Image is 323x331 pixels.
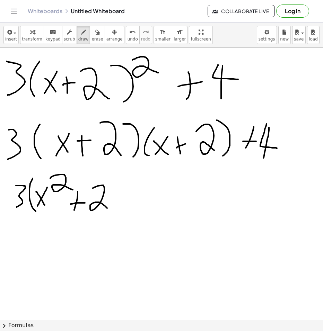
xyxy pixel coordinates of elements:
i: format_size [176,28,183,36]
button: format_sizesmaller [154,26,172,44]
button: scrub [62,26,77,44]
i: keyboard [50,28,56,36]
button: load [307,26,320,44]
button: erase [90,26,105,44]
button: fullscreen [189,26,212,44]
button: Toggle navigation [8,6,19,17]
span: settings [259,37,275,42]
button: redoredo [139,26,152,44]
i: undo [129,28,136,36]
span: new [280,37,289,42]
a: Whiteboards [28,8,62,15]
span: undo [128,37,138,42]
span: Collaborate Live [213,8,269,14]
button: arrange [105,26,124,44]
i: redo [142,28,149,36]
span: keypad [45,37,61,42]
span: smaller [155,37,171,42]
span: erase [91,37,103,42]
span: transform [22,37,42,42]
span: redo [141,37,150,42]
button: keyboardkeypad [44,26,62,44]
span: scrub [64,37,75,42]
span: draw [78,37,89,42]
button: save [292,26,306,44]
span: arrange [106,37,123,42]
i: format_size [159,28,166,36]
button: insert [3,26,19,44]
button: undoundo [126,26,140,44]
button: new [278,26,291,44]
span: insert [5,37,17,42]
span: larger [174,37,186,42]
button: Collaborate Live [208,5,275,17]
button: transform [20,26,44,44]
button: format_sizelarger [172,26,187,44]
button: draw [77,26,90,44]
span: save [294,37,304,42]
button: settings [257,26,277,44]
span: fullscreen [191,37,211,42]
button: Log in [276,5,309,18]
span: load [309,37,318,42]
